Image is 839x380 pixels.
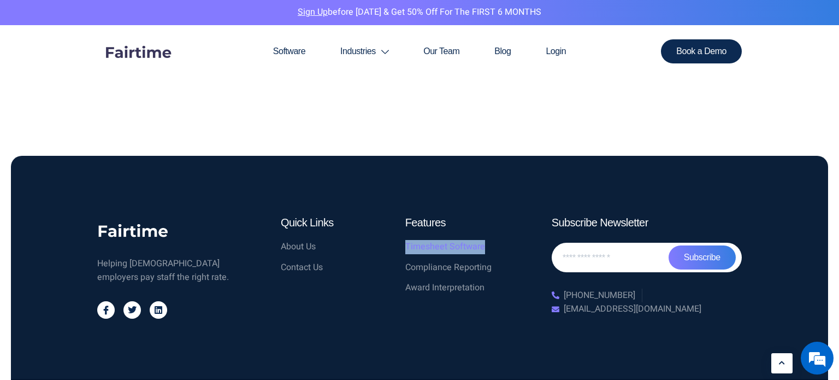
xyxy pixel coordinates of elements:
[298,5,328,19] a: Sign Up
[281,261,323,275] span: Contact Us
[676,47,726,56] span: Book a Demo
[63,118,151,229] span: We're online!
[281,261,394,275] a: Contact Us
[256,25,323,78] a: Software
[406,25,477,78] a: Our Team
[405,240,519,254] a: Timesheet Software
[561,302,701,317] span: [EMAIL_ADDRESS][DOMAIN_NAME]
[97,257,237,285] div: Helping [DEMOGRAPHIC_DATA] employers pay staff the right rate.
[281,216,394,229] h4: Quick Links
[405,281,485,295] span: Award Interpretation
[661,39,742,63] a: Book a Demo
[57,61,184,75] div: Chat with us now
[552,216,742,229] h4: Subscribe Newsletter
[528,25,583,78] a: Login
[179,5,205,32] div: Minimize live chat window
[477,25,528,78] a: Blog
[323,25,406,78] a: Industries
[771,353,793,373] a: Learn More
[405,261,492,275] span: Compliance Reporting
[281,240,316,254] span: About Us
[281,240,394,254] a: About Us
[405,240,485,254] span: Timesheet Software
[5,259,208,297] textarea: Type your message and hit 'Enter'
[8,5,831,20] p: before [DATE] & Get 50% Off for the FIRST 6 MONTHS
[405,216,519,229] h4: Features
[405,281,519,295] a: Award Interpretation
[669,245,736,270] button: Subscribe
[561,289,635,303] span: [PHONE_NUMBER]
